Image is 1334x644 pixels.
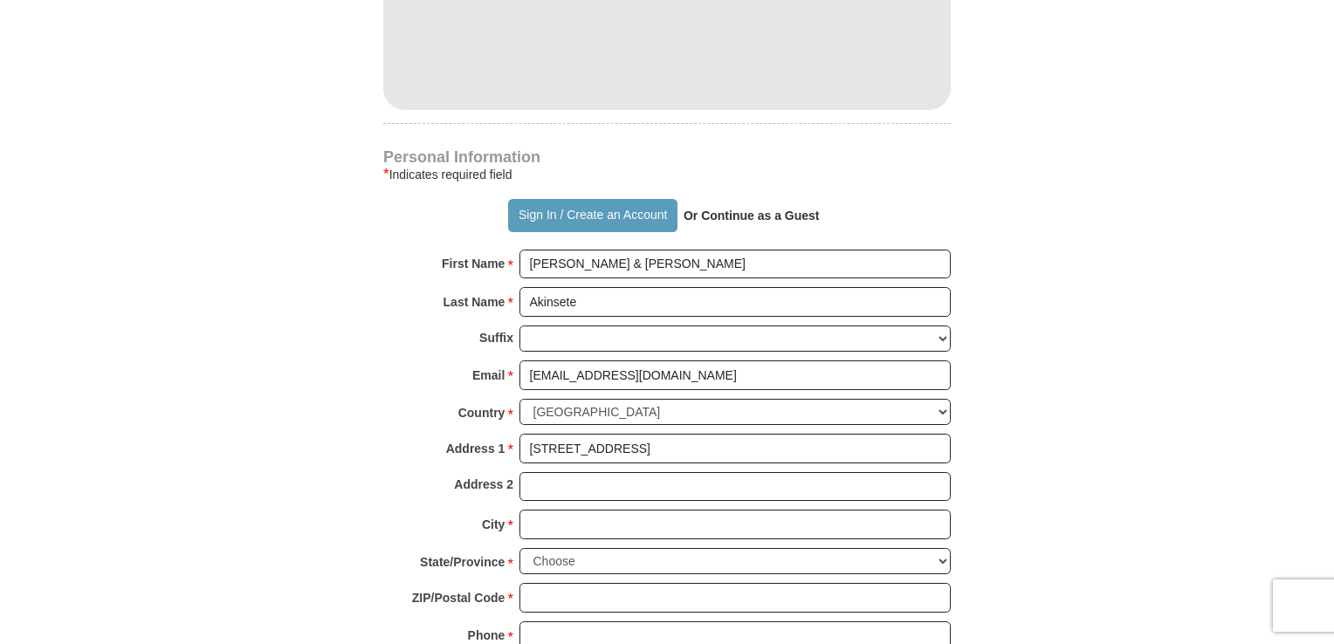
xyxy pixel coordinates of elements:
strong: ZIP/Postal Code [412,586,505,610]
strong: Email [472,363,505,387]
strong: First Name [442,251,505,276]
strong: Or Continue as a Guest [684,209,820,223]
strong: Address 1 [446,436,505,461]
strong: City [482,512,505,537]
strong: Last Name [444,290,505,314]
button: Sign In / Create an Account [508,199,677,232]
strong: State/Province [420,550,505,574]
strong: Suffix [479,325,513,350]
strong: Country [458,401,505,425]
div: Indicates required field [383,164,951,185]
h4: Personal Information [383,150,951,164]
strong: Address 2 [454,472,513,497]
